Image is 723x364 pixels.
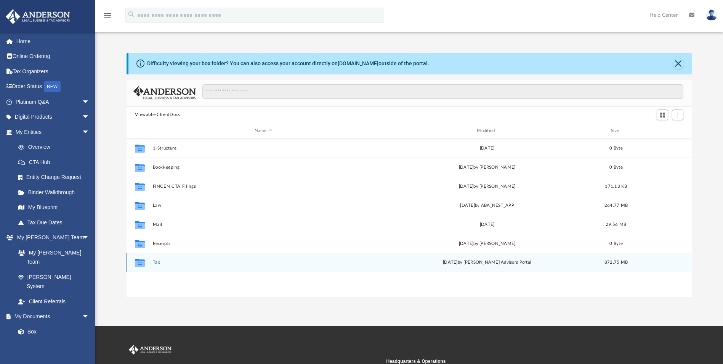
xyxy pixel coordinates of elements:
i: menu [103,11,112,20]
span: 0 Byte [610,165,623,169]
button: Law [153,203,374,208]
div: Name [152,127,374,134]
div: [DATE] by [PERSON_NAME] [377,183,598,190]
button: FINCEN CTA Filings [153,184,374,189]
a: Home [5,34,101,49]
span: arrow_drop_down [82,110,97,125]
span: 264.77 MB [604,203,628,208]
span: arrow_drop_down [82,230,97,246]
button: Viewable-ClientDocs [135,111,180,118]
button: 1-Structure [153,146,374,151]
a: [DOMAIN_NAME] [338,60,378,66]
a: Digital Productsarrow_drop_down [5,110,101,125]
span: 0 Byte [610,146,623,150]
button: Close [673,58,684,69]
span: 872.75 MB [604,261,628,265]
a: My [PERSON_NAME] Team [11,245,93,269]
div: id [635,127,688,134]
a: Order StatusNEW [5,79,101,95]
span: arrow_drop_down [82,94,97,110]
button: Bookkeeping [153,165,374,170]
img: User Pic [706,10,717,21]
div: id [130,127,149,134]
div: [DATE] by [PERSON_NAME] Advisors Portal [377,259,598,266]
a: [PERSON_NAME] System [11,269,97,294]
div: Difficulty viewing your box folder? You can also access your account directly on outside of the p... [147,60,429,68]
div: [DATE] by [PERSON_NAME] [377,164,598,171]
a: Platinum Q&Aarrow_drop_down [5,94,101,110]
span: arrow_drop_down [82,124,97,140]
img: Anderson Advisors Platinum Portal [3,9,72,24]
div: [DATE] by [PERSON_NAME] [377,240,598,247]
a: Binder Walkthrough [11,185,101,200]
div: Size [601,127,632,134]
button: Add [672,110,683,120]
div: grid [127,139,691,296]
a: Online Ordering [5,49,101,64]
a: Tax Due Dates [11,215,101,230]
div: by ABA_NEST_APP [377,202,598,209]
a: menu [103,14,112,20]
span: arrow_drop_down [82,309,97,325]
a: Box [11,324,93,339]
a: My Documentsarrow_drop_down [5,309,97,324]
img: Anderson Advisors Platinum Portal [127,345,173,355]
a: CTA Hub [11,155,101,170]
a: Entity Change Request [11,170,101,185]
button: Mail [153,222,374,227]
a: Overview [11,140,101,155]
div: [DATE] [377,221,598,228]
a: My [PERSON_NAME] Teamarrow_drop_down [5,230,97,245]
span: 29.56 MB [606,222,627,227]
div: NEW [44,81,61,92]
a: My Blueprint [11,200,97,215]
button: Switch to Grid View [657,110,668,120]
span: [DATE] [460,203,475,208]
span: 0 Byte [610,242,623,246]
div: Modified [377,127,598,134]
div: [DATE] [377,145,598,152]
i: search [127,10,136,19]
button: Tax [153,260,374,265]
a: Client Referrals [11,294,97,309]
button: Receipts [153,241,374,246]
span: 171.13 KB [605,184,627,188]
input: Search files and folders [202,84,683,99]
a: Tax Organizers [5,64,101,79]
a: My Entitiesarrow_drop_down [5,124,101,140]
